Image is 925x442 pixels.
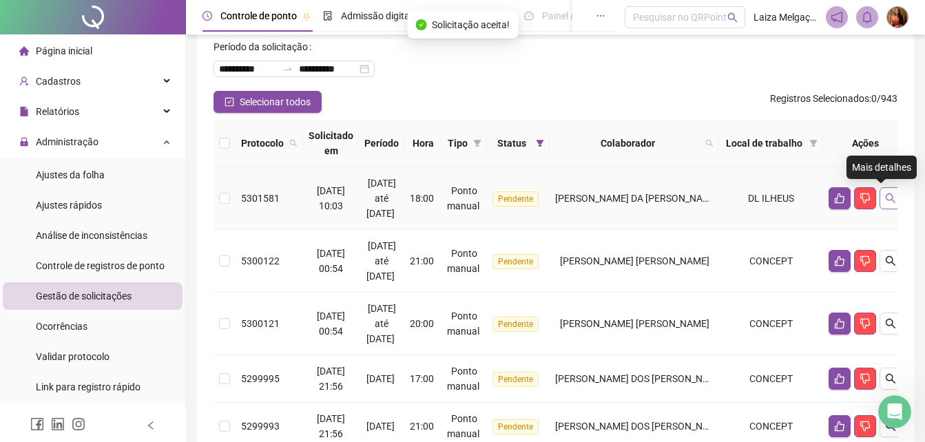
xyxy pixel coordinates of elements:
[860,255,871,266] span: dislike
[36,321,87,332] span: Ocorrências
[878,395,911,428] iframe: Intercom live chat
[432,17,510,32] span: Solicitação aceita!
[317,413,345,439] span: [DATE] 21:56
[885,193,896,204] span: search
[36,169,105,180] span: Ajustes da folha
[829,136,902,151] div: Ações
[287,133,300,154] span: search
[410,318,434,329] span: 20:00
[220,10,297,21] span: Controle de ponto
[809,139,818,147] span: filter
[19,76,29,86] span: user-add
[473,139,481,147] span: filter
[834,193,845,204] span: like
[366,240,396,282] span: [DATE] até [DATE]
[447,248,479,274] span: Ponto manual
[317,248,345,274] span: [DATE] 00:54
[341,10,412,21] span: Admissão digital
[555,421,725,432] span: [PERSON_NAME] DOS [PERSON_NAME]
[225,97,234,107] span: check-square
[36,260,165,271] span: Controle de registros de ponto
[846,156,917,179] div: Mais detalhes
[404,120,441,167] th: Hora
[241,373,280,384] span: 5299995
[415,19,426,30] span: check-circle
[860,318,871,329] span: dislike
[410,255,434,266] span: 21:00
[303,120,359,167] th: Solicitado em
[19,107,29,116] span: file
[72,417,85,431] span: instagram
[366,373,395,384] span: [DATE]
[727,12,738,23] span: search
[536,139,544,147] span: filter
[447,366,479,392] span: Ponto manual
[861,11,873,23] span: bell
[834,373,845,384] span: like
[317,311,345,337] span: [DATE] 00:54
[719,230,823,293] td: CONCEPT
[834,255,845,266] span: like
[753,10,818,25] span: Laiza Melgaço - DL Cargo
[36,230,147,241] span: Análise de inconsistências
[146,421,156,430] span: left
[725,136,804,151] span: Local de trabalho
[447,311,479,337] span: Ponto manual
[770,91,897,113] span: : 0 / 943
[560,255,709,266] span: [PERSON_NAME] [PERSON_NAME]
[36,291,132,302] span: Gestão de solicitações
[885,318,896,329] span: search
[885,373,896,384] span: search
[282,63,293,74] span: swap-right
[719,355,823,403] td: CONCEPT
[36,45,92,56] span: Página inicial
[492,136,530,151] span: Status
[447,136,468,151] span: Tipo
[860,421,871,432] span: dislike
[36,106,79,117] span: Relatórios
[30,417,44,431] span: facebook
[834,318,845,329] span: like
[447,185,479,211] span: Ponto manual
[366,303,396,344] span: [DATE] até [DATE]
[470,133,484,154] span: filter
[317,185,345,211] span: [DATE] 10:03
[492,191,539,207] span: Pendente
[282,63,293,74] span: to
[860,373,871,384] span: dislike
[366,421,395,432] span: [DATE]
[492,317,539,332] span: Pendente
[719,167,823,230] td: DL ILHEUS
[524,11,534,21] span: dashboard
[214,91,322,113] button: Selecionar todos
[703,133,716,154] span: search
[359,120,404,167] th: Período
[807,133,820,154] span: filter
[241,136,284,151] span: Protocolo
[447,413,479,439] span: Ponto manual
[19,137,29,147] span: lock
[705,139,714,147] span: search
[202,11,212,21] span: clock-circle
[36,76,81,87] span: Cadastros
[719,293,823,355] td: CONCEPT
[51,417,65,431] span: linkedin
[860,193,871,204] span: dislike
[323,11,333,21] span: file-done
[241,193,280,204] span: 5301581
[241,255,280,266] span: 5300122
[834,421,845,432] span: like
[36,136,98,147] span: Administração
[560,318,709,329] span: [PERSON_NAME] [PERSON_NAME]
[36,381,141,392] span: Link para registro rápido
[241,318,280,329] span: 5300121
[410,373,434,384] span: 17:00
[492,254,539,269] span: Pendente
[36,200,102,211] span: Ajustes rápidos
[366,178,396,219] span: [DATE] até [DATE]
[410,421,434,432] span: 21:00
[442,10,512,21] span: Gestão de férias
[289,139,298,147] span: search
[770,93,869,104] span: Registros Selecionados
[214,36,317,58] label: Período da solicitação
